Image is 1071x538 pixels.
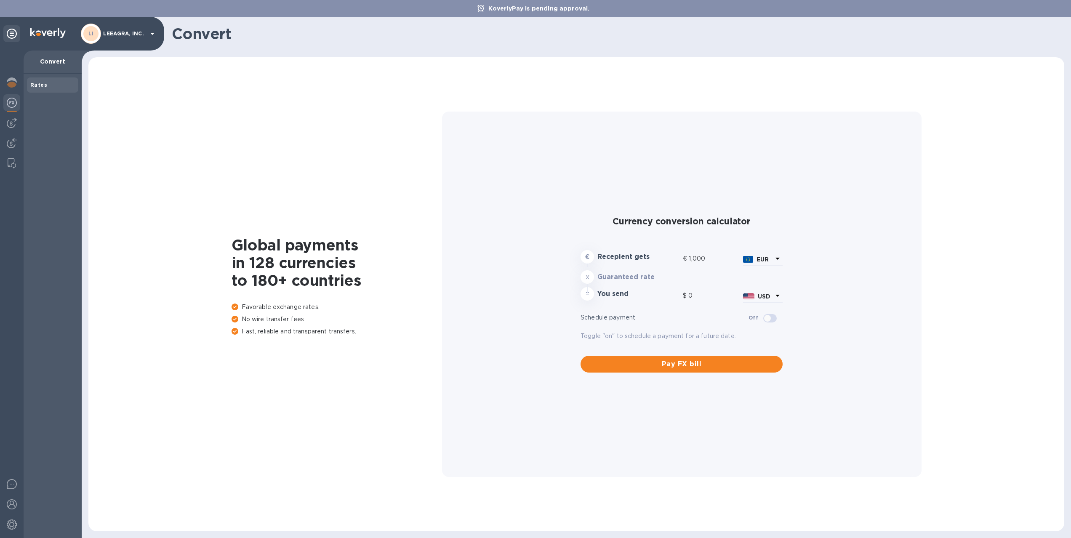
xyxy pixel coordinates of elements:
span: Pay FX bill [587,359,776,369]
img: USD [743,293,754,299]
b: Rates [30,82,47,88]
button: Pay FX bill [581,356,783,373]
h1: Global payments in 128 currencies to 180+ countries [232,236,442,289]
p: KoverlyPay is pending approval. [484,4,594,13]
input: Amount [688,290,740,302]
b: Off [749,314,758,321]
div: € [683,253,689,265]
div: Unpin categories [3,25,20,42]
div: $ [683,290,688,302]
b: EUR [757,256,769,263]
img: Foreign exchange [7,98,17,108]
img: Logo [30,28,66,38]
h1: Convert [172,25,1058,43]
h3: You send [597,290,679,298]
b: USD [758,293,770,300]
strong: € [585,253,589,260]
h3: Guaranteed rate [597,273,679,281]
input: Amount [689,253,740,265]
p: Convert [30,57,75,66]
p: Fast, reliable and transparent transfers. [232,327,442,336]
h3: Recepient gets [597,253,679,261]
b: LI [88,30,94,37]
h2: Currency conversion calculator [581,216,783,226]
div: x [581,270,594,284]
p: Schedule payment [581,313,749,322]
p: Toggle "on" to schedule a payment for a future date. [581,332,783,341]
p: LEEAGRA, INC. [103,31,145,37]
p: Favorable exchange rates. [232,303,442,312]
div: = [581,287,594,301]
p: No wire transfer fees. [232,315,442,324]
